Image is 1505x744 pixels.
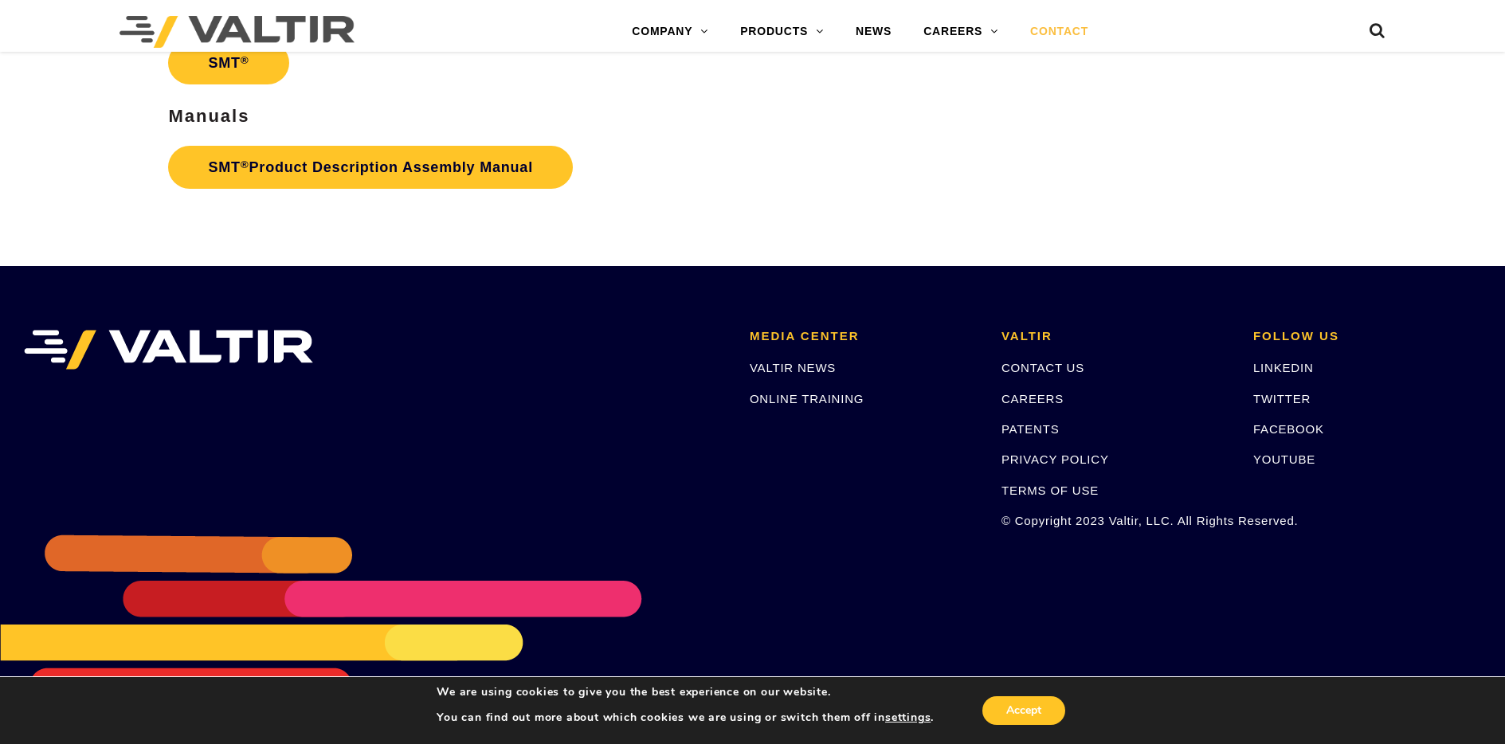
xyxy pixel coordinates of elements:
[1253,422,1324,436] a: FACEBOOK
[1001,484,1099,497] a: TERMS OF USE
[750,392,864,405] a: ONLINE TRAINING
[907,16,1014,48] a: CAREERS
[840,16,907,48] a: NEWS
[241,159,249,170] sup: ®
[1253,330,1481,343] h2: FOLLOW US
[1001,330,1229,343] h2: VALTIR
[1001,422,1060,436] a: PATENTS
[1253,392,1311,405] a: TWITTER
[168,106,249,126] strong: Manuals
[1253,452,1315,466] a: YOUTUBE
[724,16,840,48] a: PRODUCTS
[1001,511,1229,530] p: © Copyright 2023 Valtir, LLC. All Rights Reserved.
[437,685,934,699] p: We are using cookies to give you the best experience on our website.
[120,16,355,48] img: Valtir
[750,361,836,374] a: VALTIR NEWS
[1001,361,1084,374] a: CONTACT US
[168,146,573,189] a: SMT®Product Description Assembly Manual
[616,16,724,48] a: COMPANY
[437,711,934,725] p: You can find out more about which cookies we are using or switch them off in .
[168,41,288,84] a: SMT®
[1001,452,1109,466] a: PRIVACY POLICY
[885,711,931,725] button: settings
[982,696,1065,725] button: Accept
[1014,16,1104,48] a: CONTACT
[24,330,313,370] img: VALTIR
[241,54,249,66] sup: ®
[1253,361,1314,374] a: LINKEDIN
[750,330,978,343] h2: MEDIA CENTER
[1001,392,1064,405] a: CAREERS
